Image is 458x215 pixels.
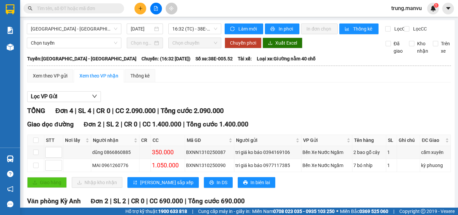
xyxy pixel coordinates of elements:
span: notification [7,186,13,192]
span: bar-chart [345,26,350,32]
span: Làm mới [238,25,258,33]
span: CR 0 [131,197,145,205]
td: BXNN1310250087 [185,146,234,159]
span: aim [169,6,174,11]
span: Chọn tuyến [31,38,117,48]
span: caret-down [445,5,451,11]
span: | [93,107,95,115]
button: uploadGiao hàng [27,177,67,188]
th: SL [386,135,397,146]
button: aim [166,3,177,14]
span: Tài xế: [238,55,252,62]
span: Lọc CR [392,25,409,33]
button: sort-ascending[PERSON_NAME] sắp xếp [127,177,199,188]
img: warehouse-icon [7,155,14,162]
span: 1 [435,3,437,8]
span: | [112,107,114,115]
span: SL 4 [78,107,91,115]
span: question-circle [7,171,13,177]
button: bar-chartThống kê [339,23,379,34]
div: BXNN1310250087 [186,149,233,156]
div: kỳ phuong [421,162,450,169]
span: message [7,201,13,207]
span: | [183,120,185,128]
span: CC 2.090.000 [115,107,156,115]
span: In DS [217,179,227,186]
div: 1 [387,149,396,156]
span: [PERSON_NAME] sắp xếp [140,179,193,186]
span: | [121,120,122,128]
span: SL 2 [106,120,119,128]
div: Xem theo VP nhận [79,72,118,79]
div: MAI 0961260776 [92,162,138,169]
button: downloadNhập kho nhận [72,177,122,188]
span: SL 2 [113,197,126,205]
span: Chọn chuyến [172,38,217,48]
span: search [28,6,33,11]
span: | [110,197,112,205]
th: Tên hàng [352,135,386,146]
button: plus [134,3,146,14]
div: cẩm xuyên [421,149,450,156]
span: VP Gửi [303,137,345,144]
td: Bến Xe Nước Ngầm [301,159,352,172]
img: warehouse-icon [7,44,14,51]
span: Đơn 4 [55,107,73,115]
strong: 0369 525 060 [359,209,388,214]
span: Tổng cước 1.400.000 [186,120,248,128]
span: Mã GD [187,137,227,144]
button: Lọc VP Gửi [27,91,101,102]
div: Bến Xe Nước Ngầm [302,149,351,156]
input: 13/10/2025 [131,25,153,33]
span: Miền Nam [252,208,335,215]
span: down [92,94,97,99]
span: | [75,107,76,115]
span: ⚪️ [336,210,338,213]
span: Hà Nội - Kỳ Anh [31,24,117,34]
button: printerIn DS [204,177,233,188]
span: In biên lai [250,179,270,186]
div: 1.050.000 [152,161,184,170]
span: CC 1.400.000 [142,120,181,128]
span: | [146,197,148,205]
button: downloadXuất Excel [263,38,302,48]
input: Chọn ngày [131,39,153,47]
span: Lọc CC [410,25,428,33]
td: BXNN1310250090 [185,159,234,172]
th: CC [151,135,185,146]
span: printer [243,180,248,185]
span: TỔNG [27,107,45,115]
button: file-add [150,3,162,14]
button: caret-down [442,3,454,14]
span: plus [138,6,143,11]
span: download [268,41,273,46]
img: icon-new-feature [430,5,436,11]
span: | [103,120,105,128]
span: Đơn 2 [91,197,109,205]
button: syncLàm mới [225,23,263,34]
span: | [192,208,193,215]
span: Tổng cước 2.090.000 [161,107,224,115]
button: printerIn biên lai [238,177,275,188]
span: Loại xe: Giường nằm 40 chỗ [257,55,316,62]
button: In đơn chọn [301,23,338,34]
span: Người nhận [93,137,132,144]
span: | [185,197,186,205]
sup: 1 [434,3,439,8]
div: dũng 0866860885 [92,149,138,156]
img: logo-vxr [6,4,14,14]
span: Văn phòng Kỳ Anh [27,197,81,205]
span: Số xe: 38E-005.52 [195,55,233,62]
div: BXNN1310250090 [186,162,233,169]
span: Cung cấp máy in - giấy in: [198,208,250,215]
span: | [393,208,394,215]
span: Trên xe [438,40,453,55]
span: Lọc VP Gửi [31,92,57,101]
span: Nơi lấy [65,137,84,144]
div: tri giá ko báo 0394169106 [235,149,300,156]
span: | [157,107,159,115]
span: Đã giao [391,40,405,55]
span: Xuất Excel [275,39,297,47]
span: | [139,120,141,128]
span: | [128,197,129,205]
